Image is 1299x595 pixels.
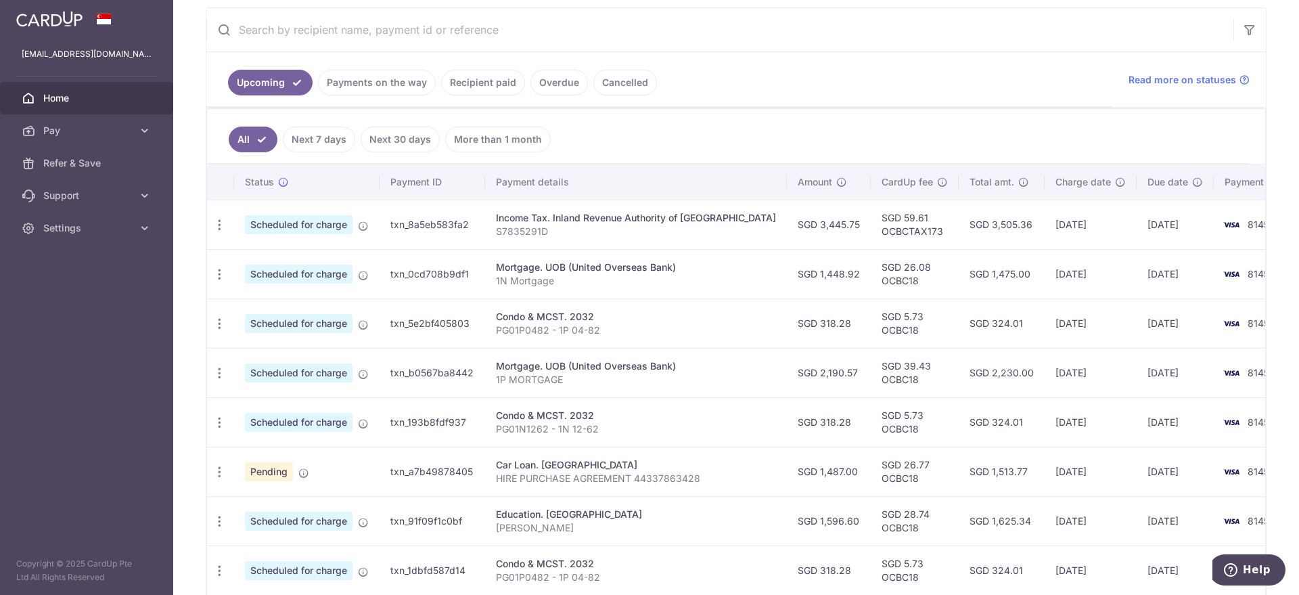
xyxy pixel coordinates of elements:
[1218,464,1245,480] img: Bank Card
[496,472,776,485] p: HIRE PURCHASE AGREEMENT 44337863428
[1129,73,1236,87] span: Read more on statuses
[871,546,959,595] td: SGD 5.73 OCBC18
[245,561,352,580] span: Scheduled for charge
[380,348,485,397] td: txn_b0567ba8442
[1248,219,1269,230] span: 8145
[245,512,352,531] span: Scheduled for charge
[1248,416,1269,428] span: 8145
[530,70,588,95] a: Overdue
[871,496,959,546] td: SGD 28.74 OCBC18
[1137,546,1214,595] td: [DATE]
[871,200,959,249] td: SGD 59.61 OCBCTAX173
[871,348,959,397] td: SGD 39.43 OCBC18
[361,127,440,152] a: Next 30 days
[496,359,776,373] div: Mortgage. UOB (United Overseas Bank)
[1218,266,1245,282] img: Bank Card
[441,70,525,95] a: Recipient paid
[1137,200,1214,249] td: [DATE]
[1248,515,1269,527] span: 8145
[1137,397,1214,447] td: [DATE]
[445,127,551,152] a: More than 1 month
[43,189,133,202] span: Support
[871,447,959,496] td: SGD 26.77 OCBC18
[1055,175,1111,189] span: Charge date
[787,299,871,348] td: SGD 318.28
[787,447,871,496] td: SGD 1,487.00
[228,70,313,95] a: Upcoming
[1218,513,1245,529] img: Bank Card
[1137,447,1214,496] td: [DATE]
[1045,200,1137,249] td: [DATE]
[496,508,776,521] div: Education. [GEOGRAPHIC_DATA]
[245,215,352,234] span: Scheduled for charge
[1248,367,1269,378] span: 8145
[787,348,871,397] td: SGD 2,190.57
[380,249,485,299] td: txn_0cd708b9df1
[1137,348,1214,397] td: [DATE]
[43,156,133,170] span: Refer & Save
[245,265,352,284] span: Scheduled for charge
[380,397,485,447] td: txn_193b8fdf937
[245,314,352,333] span: Scheduled for charge
[882,175,933,189] span: CardUp fee
[871,299,959,348] td: SGD 5.73 OCBC18
[16,11,83,27] img: CardUp
[1137,299,1214,348] td: [DATE]
[959,397,1045,447] td: SGD 324.01
[245,363,352,382] span: Scheduled for charge
[43,221,133,235] span: Settings
[496,261,776,274] div: Mortgage. UOB (United Overseas Bank)
[787,200,871,249] td: SGD 3,445.75
[1248,268,1269,280] span: 8145
[1218,315,1245,332] img: Bank Card
[1045,496,1137,546] td: [DATE]
[496,521,776,535] p: [PERSON_NAME]
[1212,554,1285,588] iframe: Opens a widget where you can find more information
[1218,365,1245,381] img: Bank Card
[43,124,133,137] span: Pay
[593,70,657,95] a: Cancelled
[229,127,277,152] a: All
[318,70,436,95] a: Payments on the way
[959,546,1045,595] td: SGD 324.01
[959,249,1045,299] td: SGD 1,475.00
[871,397,959,447] td: SGD 5.73 OCBC18
[959,447,1045,496] td: SGD 1,513.77
[22,47,152,61] p: [EMAIL_ADDRESS][DOMAIN_NAME]
[787,546,871,595] td: SGD 318.28
[496,310,776,324] div: Condo & MCST. 2032
[787,397,871,447] td: SGD 318.28
[496,571,776,584] p: PG01P0482 - 1P 04-82
[380,299,485,348] td: txn_5e2bf405803
[1129,73,1250,87] a: Read more on statuses
[1137,249,1214,299] td: [DATE]
[245,175,274,189] span: Status
[245,413,352,432] span: Scheduled for charge
[283,127,355,152] a: Next 7 days
[1218,217,1245,233] img: Bank Card
[787,249,871,299] td: SGD 1,448.92
[1248,317,1269,329] span: 8145
[496,274,776,288] p: 1N Mortgage
[496,211,776,225] div: Income Tax. Inland Revenue Authority of [GEOGRAPHIC_DATA]
[1045,348,1137,397] td: [DATE]
[970,175,1014,189] span: Total amt.
[380,496,485,546] td: txn_91f09f1c0bf
[206,8,1233,51] input: Search by recipient name, payment id or reference
[1218,414,1245,431] img: Bank Card
[496,409,776,422] div: Condo & MCST. 2032
[1248,466,1269,477] span: 8145
[496,373,776,387] p: 1P MORTGAGE
[1045,249,1137,299] td: [DATE]
[380,546,485,595] td: txn_1dbfd587d14
[43,91,133,105] span: Home
[959,496,1045,546] td: SGD 1,625.34
[959,299,1045,348] td: SGD 324.01
[485,164,787,200] th: Payment details
[1147,175,1188,189] span: Due date
[245,462,293,481] span: Pending
[496,557,776,571] div: Condo & MCST. 2032
[959,200,1045,249] td: SGD 3,505.36
[959,348,1045,397] td: SGD 2,230.00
